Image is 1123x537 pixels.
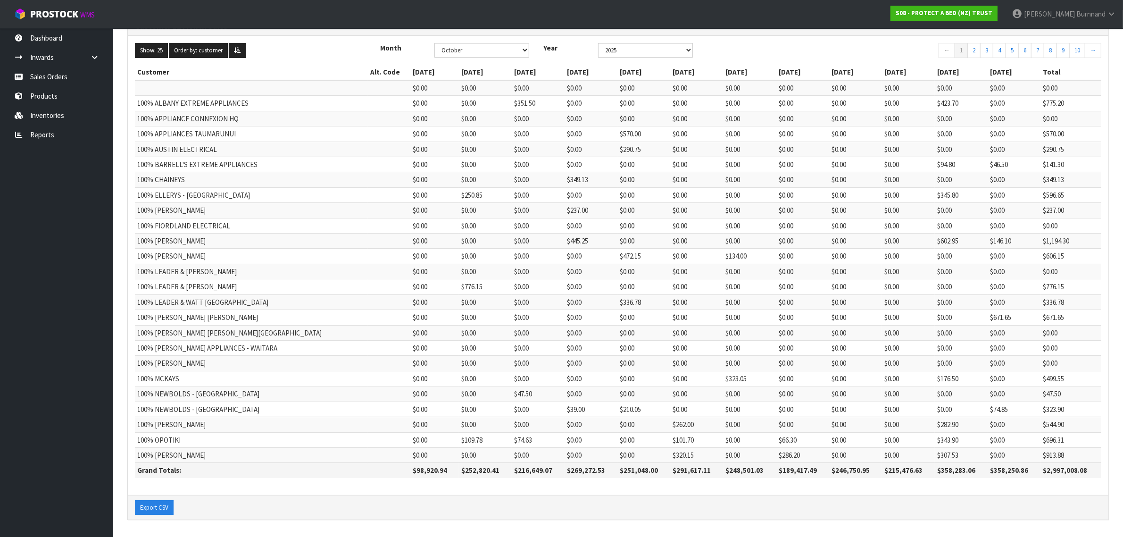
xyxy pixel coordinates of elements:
[410,356,458,371] td: $0.00
[882,325,935,340] td: $0.00
[135,325,368,340] td: 100% [PERSON_NAME] [PERSON_NAME][GEOGRAPHIC_DATA]
[829,157,882,172] td: $0.00
[512,249,565,264] td: $0.00
[169,43,228,58] button: Order by: customer
[135,142,368,157] td: 100% AUSTIN ELECTRICAL
[1041,218,1101,233] td: $0.00
[512,264,565,279] td: $0.00
[988,80,1041,96] td: $0.00
[988,341,1041,356] td: $0.00
[882,172,935,187] td: $0.00
[776,111,829,126] td: $0.00
[988,325,1041,340] td: $0.00
[882,341,935,356] td: $0.00
[724,80,776,96] td: $0.00
[565,126,617,142] td: $0.00
[882,111,935,126] td: $0.00
[724,172,776,187] td: $0.00
[459,142,512,157] td: $0.00
[373,43,428,53] label: Month
[935,310,988,325] td: $0.00
[776,264,829,279] td: $0.00
[410,142,458,157] td: $0.00
[512,157,565,172] td: $0.00
[935,172,988,187] td: $0.00
[135,172,368,187] td: 100% CHAINEYS
[724,203,776,218] td: $0.00
[617,356,670,371] td: $0.00
[135,294,368,310] td: 100% LEADER & WATT [GEOGRAPHIC_DATA]
[988,96,1041,111] td: $0.00
[935,157,988,172] td: $94.80
[1041,279,1101,294] td: $776.15
[829,187,882,202] td: $0.00
[724,249,776,264] td: $134.00
[1041,111,1101,126] td: $0.00
[829,203,882,218] td: $0.00
[617,341,670,356] td: $0.00
[882,80,935,96] td: $0.00
[1018,43,1031,58] a: 6
[459,356,512,371] td: $0.00
[135,234,368,249] td: 100% [PERSON_NAME]
[135,157,368,172] td: 100% BARRELL'S EXTREME APPLIANCES
[617,126,670,142] td: $570.00
[617,96,670,111] td: $0.00
[565,96,617,111] td: $0.00
[617,234,670,249] td: $0.00
[724,157,776,172] td: $0.00
[988,126,1041,142] td: $0.00
[988,172,1041,187] td: $0.00
[410,80,458,96] td: $0.00
[882,65,935,80] th: [DATE]
[776,310,829,325] td: $0.00
[1024,9,1075,18] span: [PERSON_NAME]
[410,203,458,218] td: $0.00
[617,218,670,233] td: $0.00
[882,234,935,249] td: $0.00
[135,65,368,80] th: Customer
[135,310,368,325] td: 100% [PERSON_NAME] [PERSON_NAME]
[829,249,882,264] td: $0.00
[410,234,458,249] td: $0.00
[829,294,882,310] td: $0.00
[935,65,988,80] th: [DATE]
[512,310,565,325] td: $0.00
[410,279,458,294] td: $0.00
[135,111,368,126] td: 100% APPLIANCE CONNEXION HQ
[829,126,882,142] td: $0.00
[135,187,368,202] td: 100% ELLERYS - [GEOGRAPHIC_DATA]
[1041,142,1101,157] td: $290.75
[882,126,935,142] td: $0.00
[565,80,617,96] td: $0.00
[988,310,1041,325] td: $671.65
[724,96,776,111] td: $0.00
[135,500,174,515] button: Export CSV
[776,157,829,172] td: $0.00
[724,341,776,356] td: $0.00
[882,279,935,294] td: $0.00
[512,172,565,187] td: $0.00
[935,234,988,249] td: $602.95
[617,142,670,157] td: $290.75
[512,356,565,371] td: $0.00
[459,279,512,294] td: $776.15
[410,65,458,80] th: [DATE]
[829,264,882,279] td: $0.00
[935,80,988,96] td: $0.00
[459,111,512,126] td: $0.00
[935,187,988,202] td: $345.80
[512,341,565,356] td: $0.00
[410,111,458,126] td: $0.00
[724,111,776,126] td: $0.00
[459,65,512,80] th: [DATE]
[935,294,988,310] td: $0.00
[617,157,670,172] td: $0.00
[410,157,458,172] td: $0.00
[882,142,935,157] td: $0.00
[670,310,723,325] td: $0.00
[707,43,1101,60] nav: Page navigation
[988,264,1041,279] td: $0.00
[670,294,723,310] td: $0.00
[829,279,882,294] td: $0.00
